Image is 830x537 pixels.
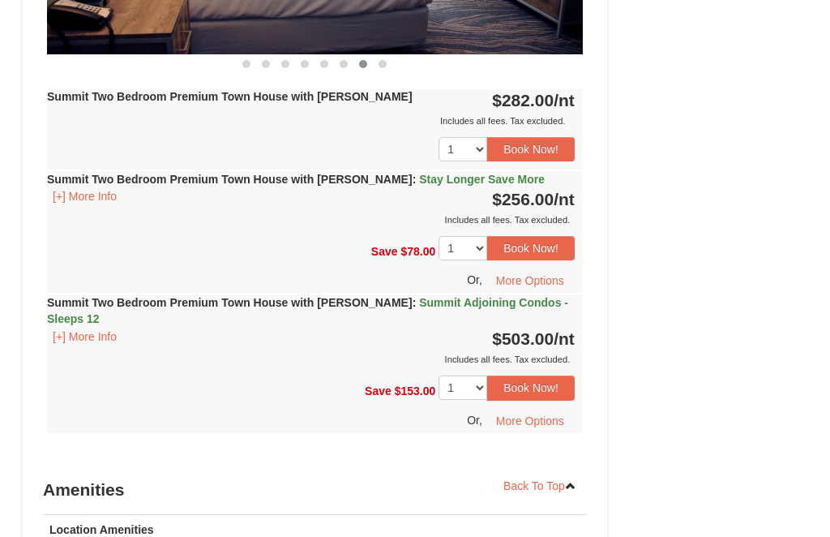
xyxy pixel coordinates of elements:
span: : [413,173,417,186]
strong: $282.00 [492,91,575,110]
button: [+] More Info [47,187,122,205]
span: $256.00 [492,190,554,208]
strong: Location Amenities [49,523,154,536]
span: $78.00 [400,245,435,258]
button: More Options [486,268,575,293]
span: Stay Longer Save More [419,173,545,186]
span: Summit Adjoining Condos - Sleeps 12 [47,296,568,325]
strong: Summit Two Bedroom Premium Town House with [PERSON_NAME] [47,90,413,103]
button: More Options [486,409,575,433]
span: /nt [554,190,575,208]
span: $153.00 [395,384,436,397]
span: /nt [554,91,575,110]
span: $503.00 [492,329,554,348]
button: Book Now! [487,376,575,400]
strong: Summit Two Bedroom Premium Town House with [PERSON_NAME] [47,296,568,325]
button: Book Now! [487,236,575,260]
span: : [413,296,417,309]
span: Or, [467,413,482,426]
strong: Summit Two Bedroom Premium Town House with [PERSON_NAME] [47,173,545,186]
span: Save [365,384,391,397]
h3: Amenities [43,474,587,506]
span: Or, [467,273,482,286]
a: Back To Top [493,474,587,498]
div: Includes all fees. Tax excluded. [47,351,575,367]
button: Book Now! [487,137,575,161]
div: Includes all fees. Tax excluded. [47,212,575,228]
span: /nt [554,329,575,348]
span: Save [371,245,398,258]
button: [+] More Info [47,328,122,346]
div: Includes all fees. Tax excluded. [47,113,575,129]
